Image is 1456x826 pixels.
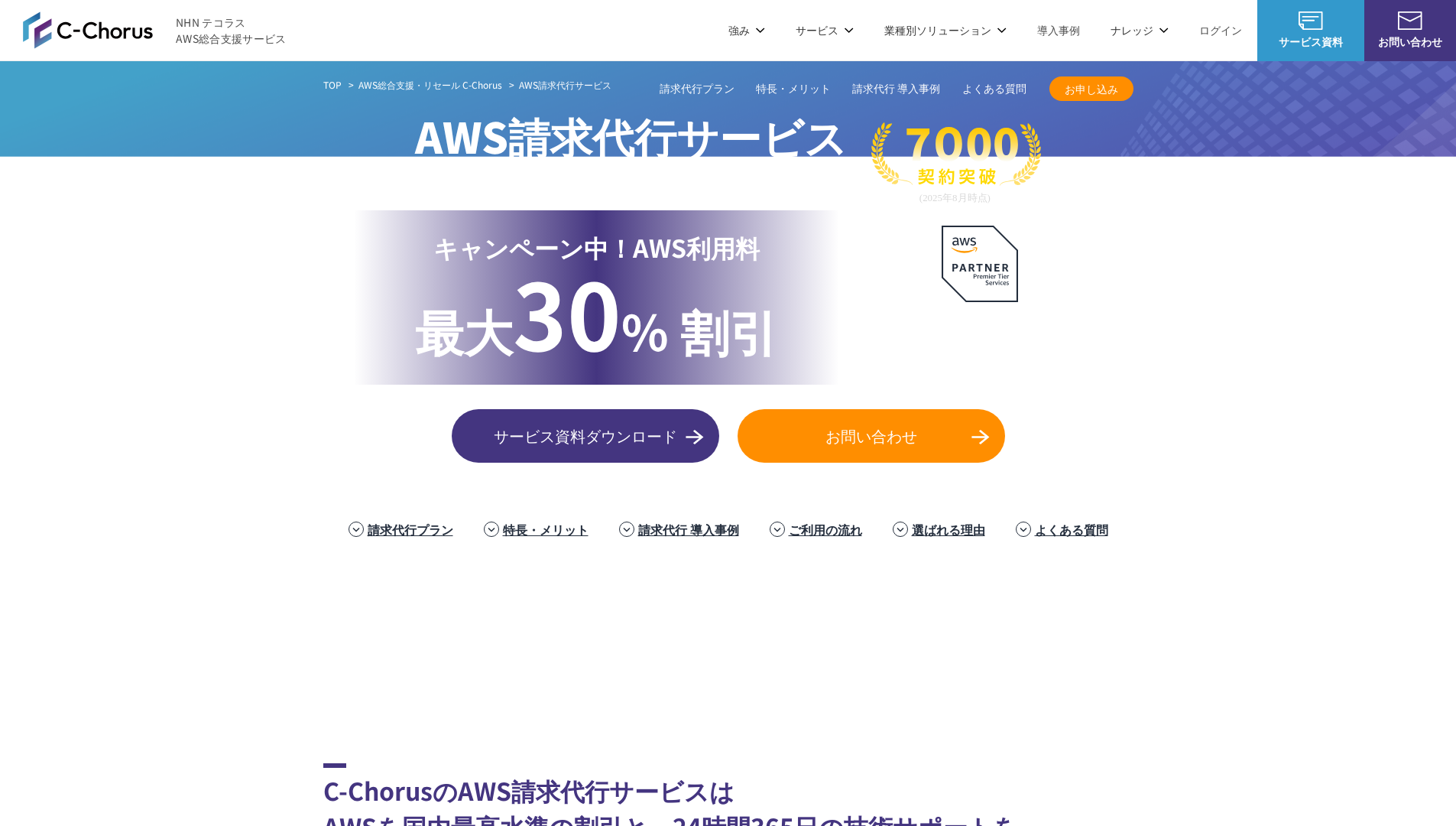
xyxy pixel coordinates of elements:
span: お申し込み [1049,81,1133,97]
img: クリーク・アンド・リバー [662,656,784,717]
a: 特長・メリット [503,520,589,538]
img: エイチーム [387,656,509,717]
a: 選ばれる理由 [912,520,985,538]
a: よくある質問 [1035,520,1108,538]
p: サービス [796,22,854,38]
span: NHN テコラス AWS総合支援サービス [176,15,287,47]
p: ナレッジ [1111,22,1169,38]
p: AWS最上位 プレミアティア サービスパートナー [911,311,1049,369]
span: サービス資料 [1257,34,1364,50]
p: 業種別ソリューション [884,22,1007,38]
img: 住友生命保険相互 [310,580,433,641]
img: まぐまぐ [1273,580,1396,641]
img: 契約件数 [871,122,1041,204]
img: 早稲田大学 [1212,656,1334,717]
span: 30 [513,245,621,378]
a: TOP [323,78,342,92]
a: 請求代行プラン [368,520,453,538]
img: 東京書籍 [861,580,983,641]
a: サービス資料ダウンロード [452,409,719,463]
p: 国内最高水準の割引と 24時間365日の無料AWS技術サポート [415,166,847,191]
span: お問い合わせ [738,424,1005,447]
a: AWS総合支援サービス C-Chorus NHN テコラスAWS総合支援サービス [23,11,287,48]
img: ミズノ [173,580,295,641]
img: お問い合わせ [1398,11,1422,30]
img: AWSプレミアティアサービスパートナー [942,226,1018,302]
a: 導入事例 [1037,22,1080,38]
img: 慶應義塾 [1075,656,1197,717]
img: クリスピー・クリーム・ドーナツ [998,580,1120,641]
p: キャンペーン中！AWS利用料 [415,229,778,265]
p: 強み [728,22,765,38]
img: AWS総合支援サービス C-Chorus [23,11,153,48]
img: 日本財団 [937,656,1059,717]
img: ヤマサ醤油 [723,580,845,641]
img: AWS総合支援サービス C-Chorus サービス資料 [1299,11,1323,30]
a: 請求代行プラン [660,81,734,97]
a: キャンペーン中！AWS利用料 最大30% 割引 [354,210,839,385]
img: フジモトHD [448,580,570,641]
img: スペースシャワー [112,656,234,717]
span: AWS請求代行サービス [519,78,611,91]
img: 共同通信デジタル [1136,580,1258,641]
img: ファンコミュニケーションズ [249,656,371,717]
a: ご利用の流れ [789,520,862,538]
img: 国境なき医師団 [799,656,922,717]
span: お問い合わせ [1364,34,1456,50]
a: 特長・メリット [756,81,831,97]
a: AWS総合支援・リセール C-Chorus [358,78,502,92]
a: お問い合わせ [738,409,1005,463]
span: 最大 [415,294,513,365]
img: 三菱地所 [35,580,157,641]
a: よくある質問 [962,81,1026,97]
a: 請求代行 導入事例 [852,81,941,97]
p: % 割引 [415,265,778,366]
a: 請求代行 導入事例 [638,520,739,538]
a: ログイン [1199,22,1242,38]
span: サービス資料ダウンロード [452,424,719,447]
img: エアトリ [585,580,708,641]
img: 世界貿易センタービルディング [524,656,647,717]
span: AWS請求代行サービス [415,105,847,166]
a: お申し込み [1049,76,1133,101]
